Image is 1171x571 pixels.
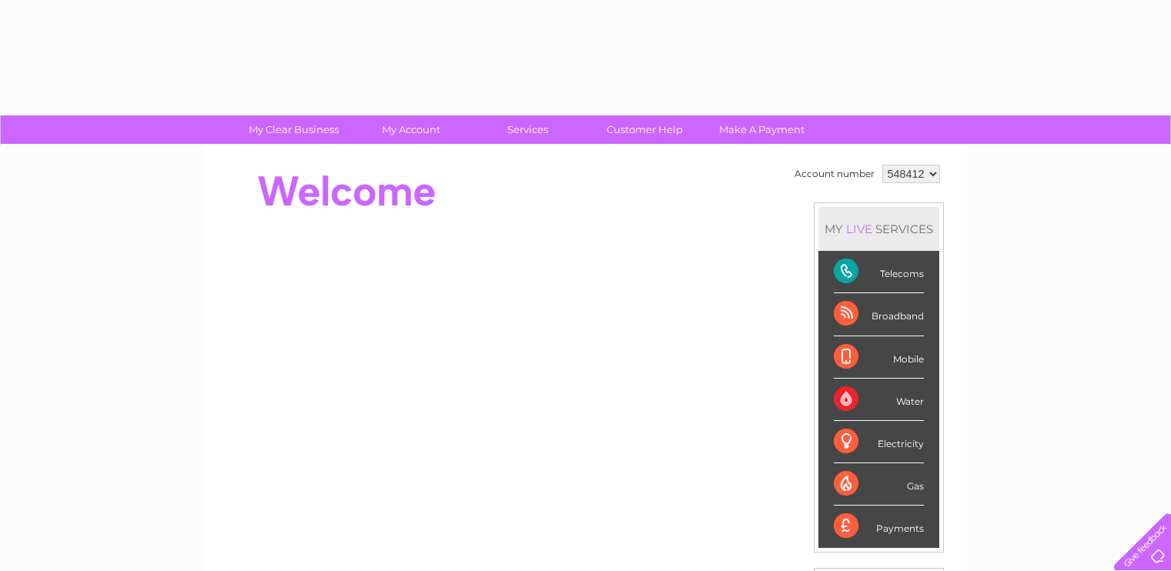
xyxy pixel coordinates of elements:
[834,336,924,379] div: Mobile
[834,421,924,463] div: Electricity
[347,115,474,144] a: My Account
[834,251,924,293] div: Telecoms
[464,115,591,144] a: Services
[698,115,825,144] a: Make A Payment
[791,161,878,187] td: Account number
[818,207,939,251] div: MY SERVICES
[834,463,924,506] div: Gas
[843,222,875,236] div: LIVE
[230,115,357,144] a: My Clear Business
[581,115,708,144] a: Customer Help
[834,506,924,547] div: Payments
[834,293,924,336] div: Broadband
[834,379,924,421] div: Water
